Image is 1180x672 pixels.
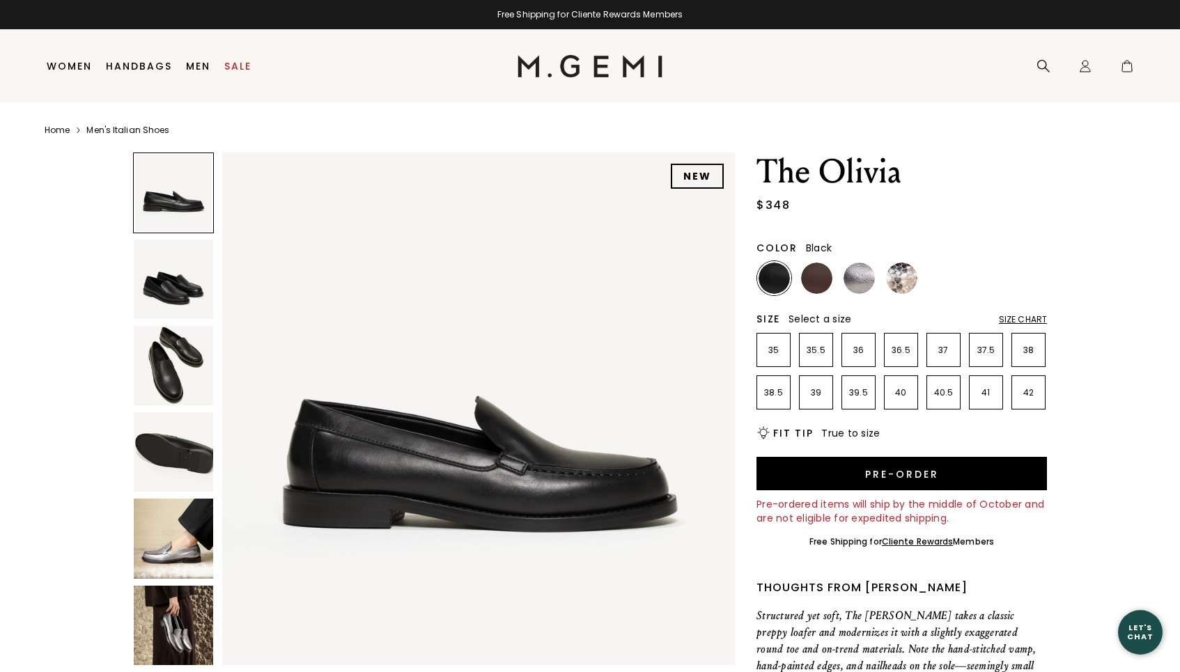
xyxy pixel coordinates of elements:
p: 40.5 [927,387,960,398]
img: Black [759,263,790,294]
span: Black [806,241,832,255]
a: Women [47,61,92,72]
img: Chocolate [801,263,832,294]
a: Men's Italian Shoes [86,125,169,136]
p: 35.5 [800,345,832,356]
p: 38.5 [757,387,790,398]
a: Handbags [106,61,172,72]
div: Free Shipping for Members [809,536,994,547]
p: 37.5 [970,345,1002,356]
img: The Olivia [134,586,213,665]
h1: The Olivia [756,153,1047,192]
p: 38 [1012,345,1045,356]
img: The Olivia [134,240,213,319]
span: Select a size [789,312,851,326]
h2: Color [756,242,798,253]
p: 40 [885,387,917,398]
div: Let's Chat [1118,623,1163,641]
h2: Size [756,313,780,325]
h2: Fit Tip [773,428,813,439]
span: True to size [821,426,880,440]
p: 35 [757,345,790,356]
a: Home [45,125,70,136]
img: The Olivia [134,412,213,492]
div: Thoughts from [PERSON_NAME] [756,579,1047,596]
button: Pre-order [756,457,1047,490]
p: 42 [1012,387,1045,398]
p: 36 [842,345,875,356]
p: 39 [800,387,832,398]
a: Sale [224,61,251,72]
p: 39.5 [842,387,875,398]
img: Gunmetal [844,263,875,294]
p: 37 [927,345,960,356]
div: NEW [671,164,724,189]
img: The Olivia [134,499,213,578]
img: The Olivia [134,326,213,405]
a: Cliente Rewards [882,536,954,547]
a: Men [186,61,210,72]
img: Black and White [886,263,917,294]
div: Pre-ordered items will ship by the middle of October and are not eligible for expedited shipping. [756,497,1047,525]
img: The Olivia [222,153,735,665]
div: $348 [756,197,790,214]
img: M.Gemi [518,55,663,77]
div: Size Chart [999,314,1047,325]
p: 41 [970,387,1002,398]
p: 36.5 [885,345,917,356]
